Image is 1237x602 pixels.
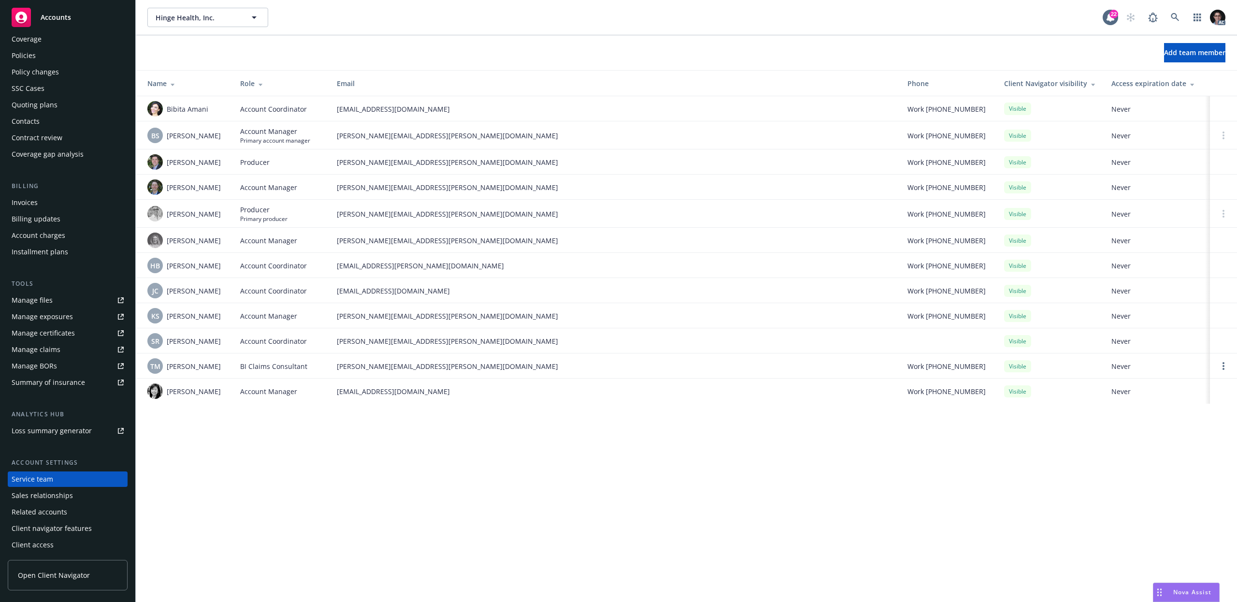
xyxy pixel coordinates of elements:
[1004,385,1031,397] div: Visible
[12,147,84,162] div: Coverage gap analysis
[167,386,221,396] span: [PERSON_NAME]
[151,336,159,346] span: SR
[240,205,288,215] span: Producer
[907,311,986,321] span: Work [PHONE_NUMBER]
[907,157,986,167] span: Work [PHONE_NUMBER]
[151,131,159,141] span: BS
[337,361,892,371] span: [PERSON_NAME][EMAIL_ADDRESS][PERSON_NAME][DOMAIN_NAME]
[167,209,221,219] span: [PERSON_NAME]
[8,458,128,468] div: Account settings
[12,31,42,47] div: Coverage
[12,358,57,374] div: Manage BORs
[8,279,128,289] div: Tools
[907,209,986,219] span: Work [PHONE_NUMBER]
[240,104,307,114] span: Account Coordinator
[147,8,268,27] button: Hinge Health, Inc.
[337,104,892,114] span: [EMAIL_ADDRESS][DOMAIN_NAME]
[12,97,58,113] div: Quoting plans
[12,195,38,210] div: Invoices
[337,336,892,346] span: [PERSON_NAME][EMAIL_ADDRESS][PERSON_NAME][DOMAIN_NAME]
[8,181,128,191] div: Billing
[1004,130,1031,142] div: Visible
[337,209,892,219] span: [PERSON_NAME][EMAIL_ADDRESS][PERSON_NAME][DOMAIN_NAME]
[1173,588,1211,596] span: Nova Assist
[8,358,128,374] a: Manage BORs
[8,81,128,96] a: SSC Cases
[12,342,60,357] div: Manage claims
[1004,335,1031,347] div: Visible
[1218,360,1229,372] a: Open options
[147,233,163,248] img: photo
[1188,8,1207,27] a: Switch app
[240,235,297,246] span: Account Manager
[240,361,307,371] span: BI Claims Consultant
[8,211,128,227] a: Billing updates
[1111,361,1202,371] span: Never
[12,325,75,341] div: Manage certificates
[12,537,54,553] div: Client access
[1004,103,1031,115] div: Visible
[240,126,310,136] span: Account Manager
[1004,78,1096,88] div: Client Navigator visibility
[1210,10,1225,25] img: photo
[1165,8,1185,27] a: Search
[337,78,892,88] div: Email
[1164,43,1225,62] button: Add team member
[8,537,128,553] a: Client access
[12,48,36,63] div: Policies
[8,309,128,324] a: Manage exposures
[907,104,986,114] span: Work [PHONE_NUMBER]
[1121,8,1140,27] a: Start snowing
[1153,583,1220,602] button: Nova Assist
[1111,131,1202,141] span: Never
[1153,583,1165,602] div: Drag to move
[240,157,270,167] span: Producer
[1004,181,1031,193] div: Visible
[240,261,307,271] span: Account Coordinator
[337,311,892,321] span: [PERSON_NAME][EMAIL_ADDRESS][PERSON_NAME][DOMAIN_NAME]
[41,14,71,21] span: Accounts
[8,147,128,162] a: Coverage gap analysis
[1004,235,1031,247] div: Visible
[147,154,163,170] img: photo
[12,375,85,390] div: Summary of insurance
[167,361,221,371] span: [PERSON_NAME]
[8,114,128,129] a: Contacts
[8,410,128,419] div: Analytics hub
[12,521,92,536] div: Client navigator features
[12,471,53,487] div: Service team
[1004,360,1031,372] div: Visible
[240,78,321,88] div: Role
[240,182,297,192] span: Account Manager
[1143,8,1163,27] a: Report a Bug
[12,81,44,96] div: SSC Cases
[167,157,221,167] span: [PERSON_NAME]
[8,195,128,210] a: Invoices
[1004,156,1031,168] div: Visible
[1111,157,1202,167] span: Never
[240,286,307,296] span: Account Coordinator
[8,521,128,536] a: Client navigator features
[337,235,892,246] span: [PERSON_NAME][EMAIL_ADDRESS][PERSON_NAME][DOMAIN_NAME]
[1004,260,1031,272] div: Visible
[167,104,208,114] span: Bibita Amani
[1004,208,1031,220] div: Visible
[147,383,163,399] img: photo
[907,361,986,371] span: Work [PHONE_NUMBER]
[1111,182,1202,192] span: Never
[1004,310,1031,322] div: Visible
[907,131,986,141] span: Work [PHONE_NUMBER]
[167,336,221,346] span: [PERSON_NAME]
[240,386,297,396] span: Account Manager
[8,64,128,80] a: Policy changes
[8,375,128,390] a: Summary of insurance
[337,386,892,396] span: [EMAIL_ADDRESS][DOMAIN_NAME]
[337,261,892,271] span: [EMAIL_ADDRESS][PERSON_NAME][DOMAIN_NAME]
[907,286,986,296] span: Work [PHONE_NUMBER]
[1164,48,1225,57] span: Add team member
[240,215,288,223] span: Primary producer
[147,101,163,117] img: photo
[152,286,158,296] span: JC
[18,570,90,580] span: Open Client Navigator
